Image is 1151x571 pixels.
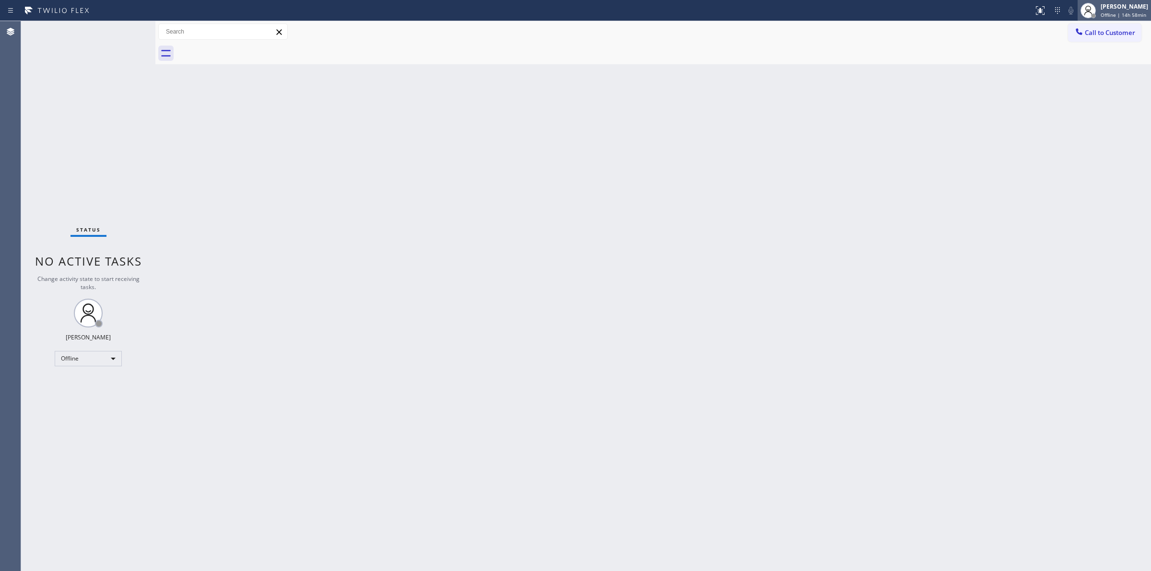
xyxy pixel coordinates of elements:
button: Call to Customer [1068,23,1141,42]
div: [PERSON_NAME] [1101,2,1148,11]
span: Call to Customer [1085,28,1135,37]
span: Change activity state to start receiving tasks. [37,275,140,291]
div: Offline [55,351,122,366]
span: Status [76,226,101,233]
span: Offline | 14h 58min [1101,12,1146,18]
div: [PERSON_NAME] [66,333,111,341]
button: Mute [1064,4,1078,17]
span: No active tasks [35,253,142,269]
input: Search [159,24,287,39]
